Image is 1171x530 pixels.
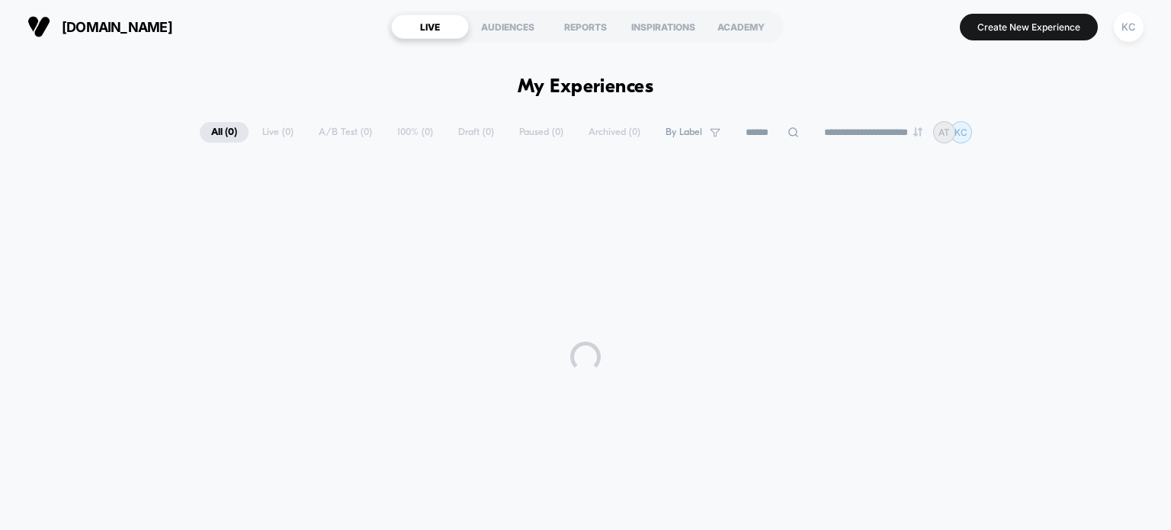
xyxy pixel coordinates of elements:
span: All ( 0 ) [200,122,249,143]
span: By Label [666,127,702,138]
span: [DOMAIN_NAME] [62,19,172,35]
img: end [913,127,922,137]
div: REPORTS [547,14,624,39]
p: KC [954,127,967,138]
img: Visually logo [27,15,50,38]
div: LIVE [391,14,469,39]
button: Create New Experience [960,14,1098,40]
div: KC [1114,12,1144,42]
div: ACADEMY [702,14,780,39]
button: [DOMAIN_NAME] [23,14,177,39]
div: AUDIENCES [469,14,547,39]
div: INSPIRATIONS [624,14,702,39]
p: AT [938,127,950,138]
button: KC [1109,11,1148,43]
h1: My Experiences [518,76,654,98]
